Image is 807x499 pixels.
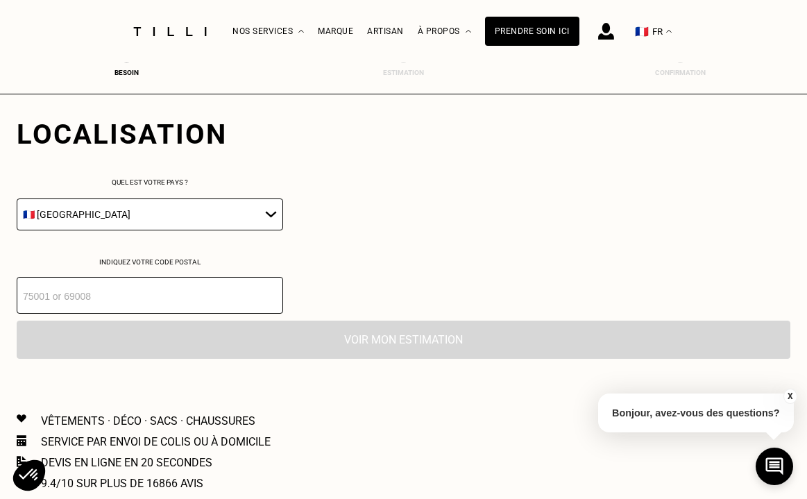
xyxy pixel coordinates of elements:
img: menu déroulant [666,30,672,33]
div: Estimation [376,69,432,76]
img: Logo du service de couturière Tilli [128,27,212,36]
img: icône connexion [598,23,614,40]
button: X [783,389,797,404]
img: Menu déroulant à propos [466,30,471,33]
img: Icon [17,456,26,467]
img: Icon [17,414,26,423]
button: 🇫🇷 FR [628,1,679,62]
a: Marque [318,26,353,36]
p: Vêtements · Déco · Sacs · Chaussures [41,414,255,428]
div: Confirmation [652,69,708,76]
img: Icon [17,435,26,446]
p: Bonjour, avez-vous des questions? [598,394,794,432]
div: Localisation [17,118,283,151]
img: Menu déroulant [298,30,304,33]
p: Service par envoi de colis ou à domicile [41,435,271,448]
a: Artisan [367,26,404,36]
a: Prendre soin ici [485,17,579,46]
p: 9.4/10 sur plus de 16866 avis [41,477,203,490]
p: Devis en ligne en 20 secondes [41,456,212,469]
div: À propos [418,1,471,62]
p: Indiquez votre code postal [17,258,283,266]
span: 🇫🇷 [635,25,649,38]
div: Nos services [232,1,304,62]
p: Quel est votre pays ? [17,178,283,186]
input: 75001 or 69008 [17,277,283,314]
div: Besoin [99,69,155,76]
